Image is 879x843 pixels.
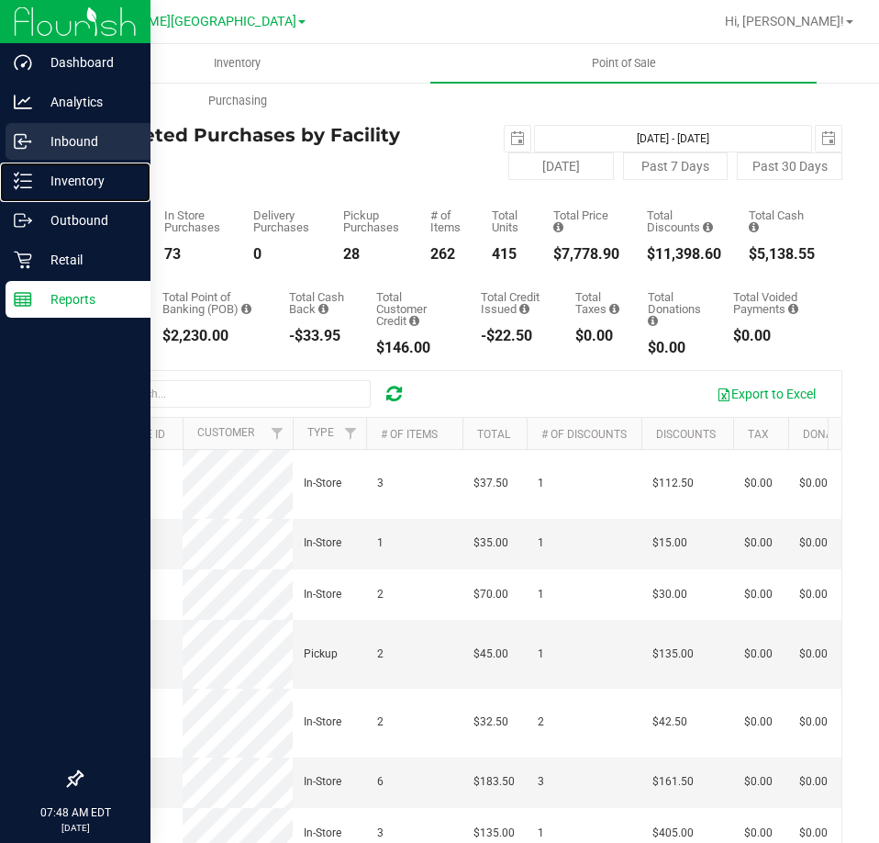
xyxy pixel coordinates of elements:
[481,329,549,343] div: -$22.50
[553,221,563,233] i: Sum of the total prices of all purchases in the date range.
[788,303,798,315] i: Sum of all voided payment transaction amounts, excluding tips and transaction fees, for all purch...
[733,329,815,343] div: $0.00
[14,93,32,111] inline-svg: Analytics
[567,55,681,72] span: Point of Sale
[799,773,828,791] span: $0.00
[70,14,296,29] span: [PERSON_NAME][GEOGRAPHIC_DATA]
[14,290,32,309] inline-svg: Reports
[14,132,32,151] inline-svg: Inbound
[648,341,706,355] div: $0.00
[318,303,328,315] i: Sum of the cash-back amounts from rounded-up electronic payments for all purchases in the date ra...
[32,170,142,192] p: Inventory
[733,291,815,315] div: Total Voided Payments
[481,291,549,315] div: Total Credit Issued
[647,209,721,233] div: Total Discounts
[473,586,508,603] span: $70.00
[744,646,773,663] span: $0.00
[538,825,544,842] span: 1
[575,329,620,343] div: $0.00
[304,714,341,731] span: In-Store
[648,315,658,327] i: Sum of all round-up-to-next-dollar total price adjustments for all purchases in the date range.
[304,534,341,552] span: In-Store
[14,211,32,230] inline-svg: Outbound
[744,534,773,552] span: $0.00
[18,696,73,751] iframe: Resource center
[749,209,815,233] div: Total Cash
[32,130,142,152] p: Inbound
[197,426,254,439] a: Customer
[32,51,142,73] p: Dashboard
[381,428,438,441] a: # of Items
[54,693,76,715] iframe: Resource center unread badge
[748,428,769,441] a: Tax
[477,428,510,441] a: Total
[737,152,842,180] button: Past 30 Days
[430,209,464,233] div: # of Items
[14,251,32,269] inline-svg: Retail
[519,303,529,315] i: Sum of all account credit issued for all refunds from returned purchases in the date range.
[744,475,773,492] span: $0.00
[241,303,251,315] i: Sum of the successful, non-voided point-of-banking payment transactions, both via payment termina...
[253,247,316,262] div: 0
[652,773,694,791] span: $161.50
[473,714,508,731] span: $32.50
[304,773,341,791] span: In-Store
[377,646,384,663] span: 2
[14,172,32,190] inline-svg: Inventory
[473,646,508,663] span: $45.00
[623,152,729,180] button: Past 7 Days
[8,804,142,821] p: 07:48 AM EDT
[343,247,402,262] div: 28
[376,341,453,355] div: $146.00
[652,534,687,552] span: $15.00
[377,534,384,552] span: 1
[749,247,815,262] div: $5,138.55
[652,475,694,492] span: $112.50
[538,646,544,663] span: 1
[656,428,716,441] a: Discounts
[538,586,544,603] span: 1
[44,44,430,83] a: Inventory
[473,534,508,552] span: $35.00
[81,125,462,165] h4: Completed Purchases by Facility Report
[652,646,694,663] span: $135.00
[703,221,713,233] i: Sum of the discount values applied to the all purchases in the date range.
[336,418,366,449] a: Filter
[304,646,338,663] span: Pickup
[307,426,334,439] a: Type
[289,329,349,343] div: -$33.95
[652,586,687,603] span: $30.00
[473,825,515,842] span: $135.00
[799,534,828,552] span: $0.00
[377,475,384,492] span: 3
[744,714,773,731] span: $0.00
[816,126,841,152] span: select
[492,247,526,262] div: 415
[32,91,142,113] p: Analytics
[705,378,828,410] button: Export to Excel
[430,44,817,83] a: Point of Sale
[553,247,619,262] div: $7,778.90
[8,821,142,835] p: [DATE]
[799,714,828,731] span: $0.00
[377,586,384,603] span: 2
[377,825,384,842] span: 3
[538,475,544,492] span: 1
[473,773,515,791] span: $183.50
[725,14,844,28] span: Hi, [PERSON_NAME]!
[538,773,544,791] span: 3
[376,291,453,327] div: Total Customer Credit
[744,773,773,791] span: $0.00
[32,209,142,231] p: Outbound
[95,380,371,408] input: Search...
[184,93,292,109] span: Purchasing
[799,646,828,663] span: $0.00
[799,825,828,842] span: $0.00
[409,315,419,327] i: Sum of the successful, non-voided payments using account credit for all purchases in the date range.
[609,303,619,315] i: Sum of the total taxes for all purchases in the date range.
[749,221,759,233] i: Sum of the successful, non-voided cash payment transactions for all purchases in the date range. ...
[538,714,544,731] span: 2
[32,288,142,310] p: Reports
[553,209,619,233] div: Total Price
[162,291,261,315] div: Total Point of Banking (POB)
